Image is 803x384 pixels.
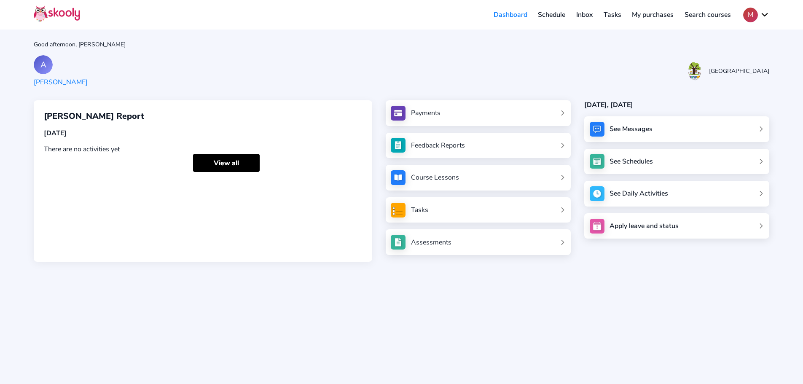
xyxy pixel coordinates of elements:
a: Tasks [598,8,627,21]
div: Course Lessons [411,173,459,182]
a: Apply leave and status [584,213,769,239]
span: [PERSON_NAME] Report [44,110,144,122]
a: Course Lessons [391,170,565,185]
a: Assessments [391,235,565,250]
button: Mchevron down outline [743,8,769,22]
a: Search courses [679,8,736,21]
div: See Daily Activities [610,189,668,198]
img: assessments.jpg [391,235,406,250]
div: Feedback Reports [411,141,465,150]
div: A [34,55,53,74]
img: Skooly [34,5,80,22]
div: Apply leave and status [610,221,679,231]
div: See Schedules [610,157,653,166]
img: see_atten.jpg [391,138,406,153]
img: 20231205090045865124304213871433ti33J8cjHXuu1iLrTv.png [688,62,701,81]
div: Assessments [411,238,451,247]
img: messages.jpg [590,122,604,137]
div: [DATE] [44,129,362,138]
img: tasksForMpWeb.png [391,203,406,218]
a: See Daily Activities [584,181,769,207]
img: courses.jpg [391,170,406,185]
a: Dashboard [488,8,533,21]
img: schedule.jpg [590,154,604,169]
div: Good afternoon, [PERSON_NAME] [34,40,769,48]
a: View all [193,154,260,172]
div: [DATE], [DATE] [584,100,769,110]
div: See Messages [610,124,653,134]
a: Payments [391,106,565,121]
div: Tasks [411,205,428,215]
img: activity.jpg [590,186,604,201]
div: There are no activities yet [44,145,362,154]
div: [GEOGRAPHIC_DATA] [709,67,769,75]
a: Feedback Reports [391,138,565,153]
img: apply_leave.jpg [590,219,604,234]
a: Inbox [571,8,598,21]
div: Payments [411,108,440,118]
a: See Schedules [584,149,769,175]
div: [PERSON_NAME] [34,78,88,87]
a: Tasks [391,203,565,218]
a: My purchases [626,8,679,21]
img: payments.jpg [391,106,406,121]
a: Schedule [533,8,571,21]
